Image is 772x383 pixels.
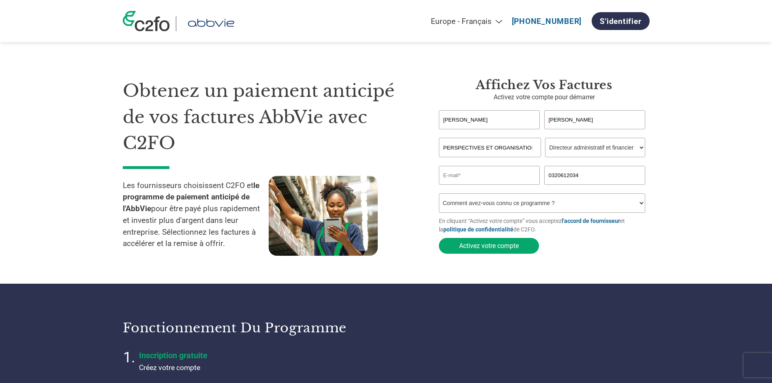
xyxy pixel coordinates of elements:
div: Invalid last name or last name is too long [544,130,646,135]
div: Inavlid Email Address [439,186,540,190]
a: S'identifier [592,12,649,30]
img: c2fo logo [123,11,170,31]
p: Les fournisseurs choisissent C2FO et pour être payé plus rapidement et investir plus d'argent dan... [123,180,269,250]
button: Activez votre compte [439,238,539,254]
a: [PHONE_NUMBER] [512,17,582,26]
h4: Inscription gratuite [139,351,342,360]
h3: Affichez vos factures [439,78,650,92]
input: Société* [439,138,541,157]
h1: Obtenez un paiement anticipé de vos factures AbbVie avec C2FO [123,78,415,156]
div: Invalid company name or company name is too long [439,158,646,163]
input: Invalid Email format [439,166,540,185]
a: l'accord de fournisseur [562,218,620,224]
p: Créez votre compte [139,362,342,373]
h3: Fonctionnement du programme [123,320,376,336]
p: Activez votre compte pour démarrer [439,92,650,102]
div: Inavlid Phone Number [544,186,646,190]
strong: le programme de paiement anticipé de l'AbbVie [123,181,259,214]
img: supply chain worker [269,176,378,256]
input: Prénom* [439,110,540,129]
input: Téléphone* [544,166,646,185]
div: Invalid first name or first name is too long [439,130,540,135]
img: AbbVie [182,16,240,31]
p: En cliquant “Activez votre compte” vous acceptez et la de C2FO. [439,217,650,234]
select: Title/Role [545,138,645,157]
a: politique de confidentialité [443,226,513,233]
